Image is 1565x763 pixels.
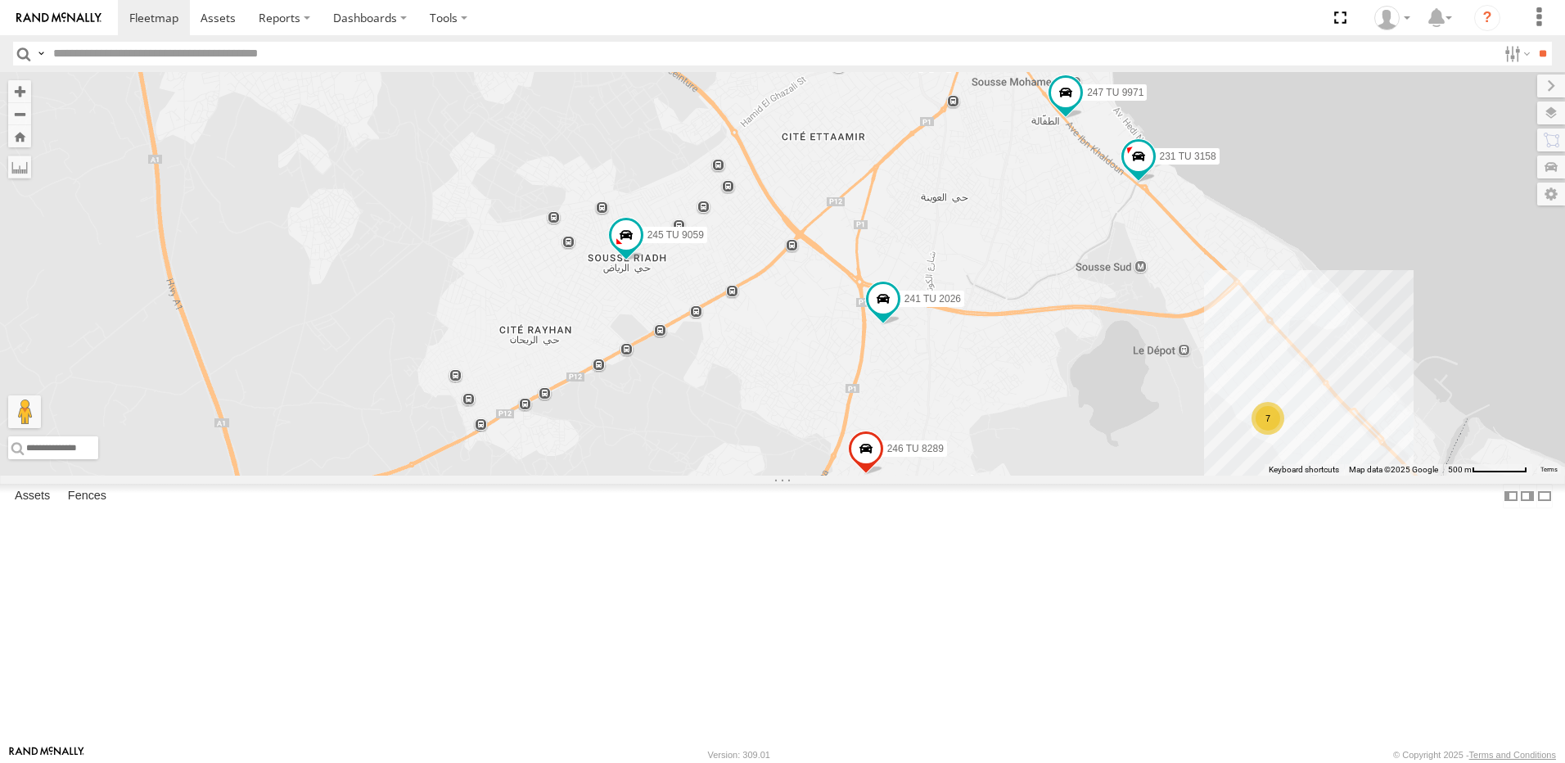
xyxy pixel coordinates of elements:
[1349,465,1438,474] span: Map data ©2025 Google
[1519,484,1536,508] label: Dock Summary Table to the Right
[1503,484,1519,508] label: Dock Summary Table to the Left
[1269,464,1339,476] button: Keyboard shortcuts
[904,293,961,305] span: 241 TU 2026
[1252,402,1284,435] div: 7
[1369,6,1416,30] div: Nejah Benkhalifa
[1160,151,1216,162] span: 231 TU 3158
[1087,87,1143,98] span: 247 TU 9971
[60,485,115,508] label: Fences
[8,80,31,102] button: Zoom in
[8,102,31,125] button: Zoom out
[8,156,31,178] label: Measure
[8,395,41,428] button: Drag Pegman onto the map to open Street View
[1443,464,1532,476] button: Map Scale: 500 m per 64 pixels
[708,750,770,760] div: Version: 309.01
[1474,5,1500,31] i: ?
[647,229,704,241] span: 245 TU 9059
[1537,183,1565,205] label: Map Settings
[8,125,31,147] button: Zoom Home
[887,443,944,454] span: 246 TU 8289
[1448,465,1472,474] span: 500 m
[1469,750,1556,760] a: Terms and Conditions
[16,12,101,24] img: rand-logo.svg
[7,485,58,508] label: Assets
[34,42,47,65] label: Search Query
[1540,467,1558,473] a: Terms (opens in new tab)
[9,747,84,763] a: Visit our Website
[1536,484,1553,508] label: Hide Summary Table
[1393,750,1556,760] div: © Copyright 2025 -
[1498,42,1533,65] label: Search Filter Options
